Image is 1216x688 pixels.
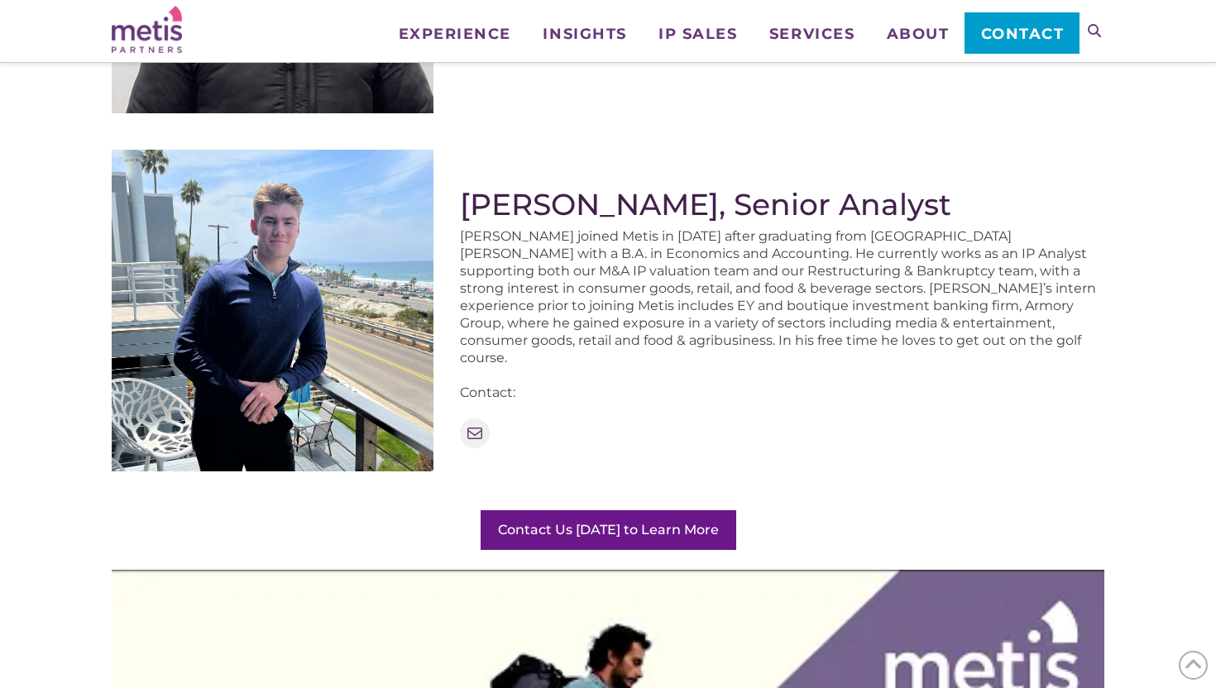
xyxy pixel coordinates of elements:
[981,26,1065,41] span: Contact
[658,26,737,41] span: IP Sales
[543,26,626,41] span: Insights
[1179,651,1208,680] span: Back to Top
[965,12,1080,54] a: Contact
[769,26,855,41] span: Services
[460,187,1104,222] h2: [PERSON_NAME], Senior Analyst
[460,227,1104,366] p: [PERSON_NAME] joined Metis in [DATE] after graduating from [GEOGRAPHIC_DATA][PERSON_NAME] with a ...
[399,26,511,41] span: Experience
[112,6,182,53] img: Metis Partners
[112,150,433,471] img: Matthew Robertson - IP Analyst
[460,384,1104,401] p: Contact:
[887,26,950,41] span: About
[481,510,736,550] a: Contact Us [DATE] to Learn More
